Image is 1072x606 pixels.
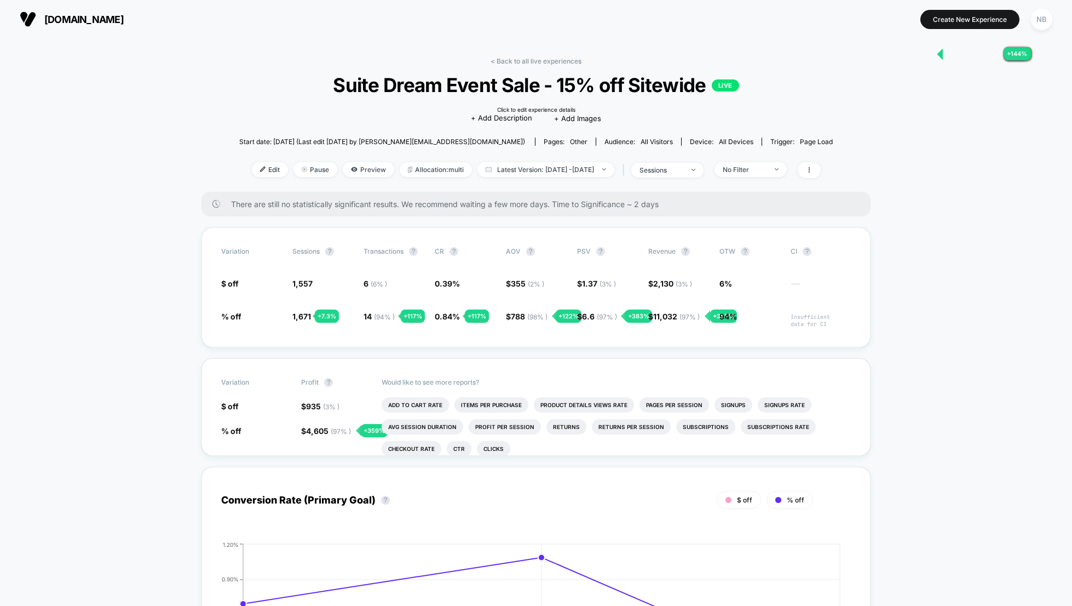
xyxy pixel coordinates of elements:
p: LIVE [712,79,739,92]
button: NB [1028,8,1056,31]
span: $ [301,402,339,411]
span: PSV [577,247,591,255]
span: 2,130 [653,279,692,288]
span: 4,605 [306,426,351,436]
span: $ [506,279,544,288]
span: 0.84 % [435,312,460,321]
span: $ off [737,496,752,504]
div: + 359 % [361,424,388,437]
li: Ctr [447,441,471,456]
button: ? [803,247,811,256]
span: There are still no statistically significant results. We recommend waiting a few more days . Time... [231,199,849,209]
div: Pages: [544,138,587,146]
span: Variation [221,247,281,256]
span: ( 97 % ) [331,427,351,436]
li: Signups [714,397,752,413]
li: Add To Cart Rate [382,397,449,413]
button: Create New Experience [920,10,1019,29]
button: ? [741,247,750,256]
span: $ [648,312,700,321]
span: $ [648,279,692,288]
span: Suite Dream Event Sale - 15% off Sitewide [269,73,803,96]
span: all devices [719,138,753,146]
li: Avg Session Duration [382,419,463,435]
div: Audience: [604,138,673,146]
span: % off [221,312,241,321]
span: 14 [364,312,395,321]
button: ? [325,247,334,256]
span: 11,032 [653,312,700,321]
img: end [302,167,307,172]
button: ? [526,247,535,256]
a: < Back to all live experiences [491,57,581,65]
span: $ off [221,402,239,411]
span: Profit [301,378,319,386]
span: ( 97 % ) [679,313,700,321]
div: Trigger: [770,138,833,146]
span: OTW [719,247,780,256]
li: Returns Per Session [592,419,671,435]
div: + 383 % [710,310,737,323]
span: 1,671 [292,312,311,321]
li: Signups Rate [758,397,811,413]
div: NB [1031,9,1052,30]
span: ( 98 % ) [527,313,547,321]
li: Subscriptions [676,419,735,435]
span: ( 97 % ) [597,313,617,321]
li: Product Details Views Rate [534,397,634,413]
span: 6.6 [582,312,617,321]
img: end [602,168,606,170]
img: calendar [486,167,492,172]
span: --- [791,281,851,289]
div: Click to edit experience details [497,106,575,113]
div: + 117 % [401,310,425,323]
p: Would like to see more reports? [382,378,851,386]
span: % off [787,496,804,504]
div: No Filter [723,165,766,174]
span: 1.37 [582,279,616,288]
div: + 144 % [1004,47,1030,60]
span: ( 3 % ) [600,280,616,288]
span: $ off [221,279,239,288]
span: Device: [681,138,762,146]
span: $ [506,312,547,321]
span: 6 [364,279,387,288]
div: + 117 % [465,310,489,323]
span: Page Load [800,138,833,146]
li: Pages Per Session [639,397,709,413]
li: Clicks [477,441,510,456]
div: + 122 % [556,310,581,323]
img: edit [260,167,266,172]
span: other [570,138,587,146]
span: All Visitors [641,138,673,146]
tspan: 1.20% [223,541,239,547]
span: ( 94 % ) [374,313,395,321]
span: + Add Description [471,113,532,124]
li: Profit Per Session [469,419,541,435]
span: 94% [719,312,737,321]
img: end [691,169,695,171]
span: Pause [293,162,337,177]
span: Transactions [364,247,404,255]
img: Visually logo [20,11,36,27]
span: Edit [252,162,288,177]
span: $ [577,279,616,288]
span: ( 3 % ) [676,280,692,288]
span: ( 2 % ) [528,280,544,288]
div: sessions [639,166,683,174]
li: Items Per Purchase [454,397,528,413]
li: Subscriptions Rate [741,419,816,435]
span: AOV [506,247,521,255]
span: CR [435,247,444,255]
span: 788 [511,312,547,321]
span: | [620,162,631,178]
span: Allocation: multi [400,162,472,177]
tspan: 0.90% [222,576,239,582]
span: 6% [719,279,732,288]
span: Start date: [DATE] (Last edit [DATE] by [PERSON_NAME][EMAIL_ADDRESS][DOMAIN_NAME]) [239,138,525,146]
button: ? [449,247,458,256]
span: Preview [343,162,394,177]
span: Sessions [292,247,320,255]
span: $ [301,426,351,436]
img: end [775,168,779,170]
